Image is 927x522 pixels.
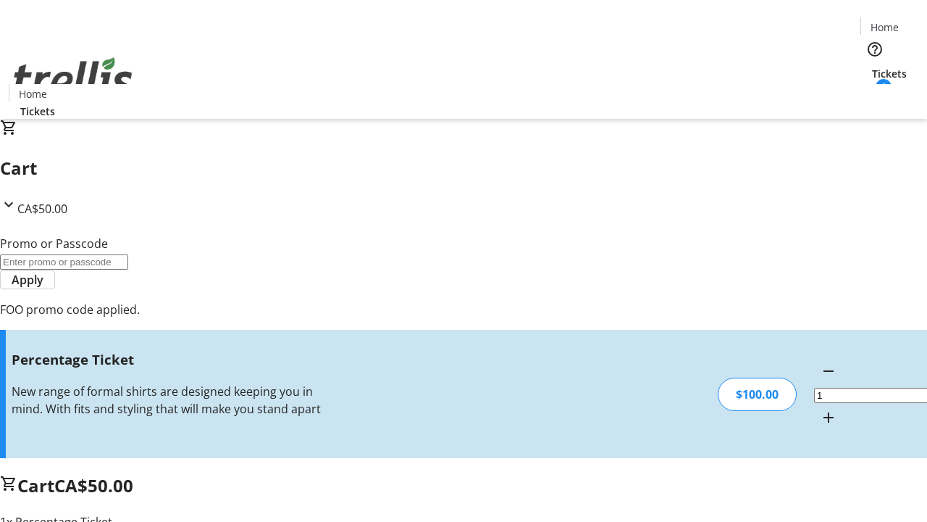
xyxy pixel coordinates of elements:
span: Tickets [872,66,907,81]
span: Home [871,20,899,35]
a: Tickets [860,66,918,81]
a: Home [9,86,56,101]
h3: Percentage Ticket [12,349,328,370]
span: Tickets [20,104,55,119]
div: New range of formal shirts are designed keeping you in mind. With fits and styling that will make... [12,383,328,418]
a: Home [861,20,907,35]
span: Apply [12,271,43,289]
img: Orient E2E Organization jilktz4xHa's Logo [9,41,138,114]
span: CA$50.00 [17,201,67,217]
button: Decrement by one [814,357,843,386]
button: Cart [860,81,889,110]
button: Increment by one [814,403,843,432]
span: Home [19,86,47,101]
button: Help [860,35,889,64]
a: Tickets [9,104,67,119]
div: $100.00 [718,378,797,411]
span: CA$50.00 [54,473,133,497]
